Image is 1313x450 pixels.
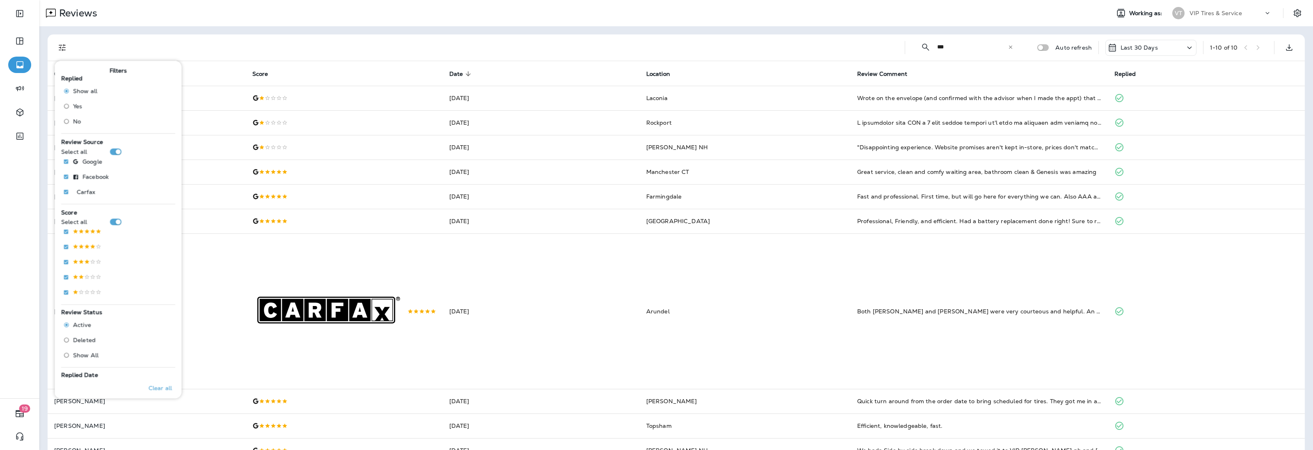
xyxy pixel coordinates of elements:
[443,110,640,135] td: [DATE]
[73,88,97,94] span: Show all
[443,184,640,209] td: [DATE]
[56,7,97,19] p: Reviews
[1055,44,1092,51] p: Auto refresh
[8,5,31,22] button: Expand Sidebar
[1189,10,1242,16] p: VIP Tires & Service
[646,119,672,126] span: Rockport
[917,39,934,55] button: Collapse Search
[857,71,907,78] span: Review Comment
[61,139,103,146] span: Review Source
[82,174,109,180] p: Facebook
[54,398,239,404] p: [PERSON_NAME]
[1114,70,1146,78] span: Replied
[61,308,102,316] span: Review Status
[646,193,682,200] span: Farmingdale
[646,168,689,176] span: Manchester CT
[646,422,672,429] span: Topsham
[77,189,95,195] p: Carfax
[857,168,1101,176] div: Great service, clean and comfy waiting area, bathroom clean & Genesis was amazing
[646,71,670,78] span: Location
[443,135,640,160] td: [DATE]
[8,405,31,422] button: 19
[857,217,1101,225] div: Professional, Friendly, and efficient. Had a battery replacement done right! Sure to return. Than...
[443,209,640,233] td: [DATE]
[449,70,474,78] span: Date
[857,94,1101,102] div: Wrote on the envelope (and confirmed with the advisor when I made the appt) that we only wanted a...
[61,75,82,82] span: Replied
[1210,44,1238,51] div: 1 - 10 of 10
[73,118,81,125] span: No
[73,337,96,344] span: Deleted
[1281,39,1297,56] button: Export as CSV
[54,423,239,429] p: [PERSON_NAME]
[61,372,98,379] span: Replied Date
[252,71,268,78] span: Score
[1129,10,1164,17] span: Working as:
[857,307,1101,315] div: Both Kim and Darin were very courteous and helpful. An excellent experience.
[443,160,640,184] td: [DATE]
[646,308,670,315] span: Arundel
[449,71,463,78] span: Date
[857,397,1101,405] div: Quick turn around from the order date to bring scheduled for tires. They got me in and out in abo...
[646,144,708,151] span: [PERSON_NAME] NH
[857,192,1101,201] div: Fast and professional. First time, but will go here for everything we can. Also AAA and Military ...
[252,70,279,78] span: Score
[857,119,1101,127] div: I previously gave VIP a 5 star review because it's easy to schedule and usually relatively quick....
[61,148,87,155] p: Select all
[857,422,1101,430] div: Efficient, knowledgeable, fast.
[443,389,640,413] td: [DATE]
[646,397,697,405] span: [PERSON_NAME]
[1290,6,1305,21] button: Settings
[443,413,640,438] td: [DATE]
[646,70,681,78] span: Location
[55,56,182,398] div: Filters
[148,385,172,391] p: Clear all
[857,70,918,78] span: Review Comment
[443,86,640,110] td: [DATE]
[443,233,640,389] td: [DATE]
[54,39,71,56] button: Filters
[61,219,87,225] p: Select all
[857,143,1101,151] div: "Disappointing experience. Website promises aren't kept in-store, prices don't match. Was told by...
[19,404,30,413] span: 19
[1121,44,1158,51] p: Last 30 Days
[61,209,77,216] span: Score
[646,94,668,102] span: Laconia
[73,322,91,329] span: Active
[73,352,98,359] span: Show All
[73,103,82,110] span: Yes
[145,378,175,398] button: Clear all
[646,217,710,225] span: [GEOGRAPHIC_DATA]
[109,67,127,74] span: Filters
[1114,71,1136,78] span: Replied
[82,158,102,165] p: Google
[1172,7,1185,19] div: VT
